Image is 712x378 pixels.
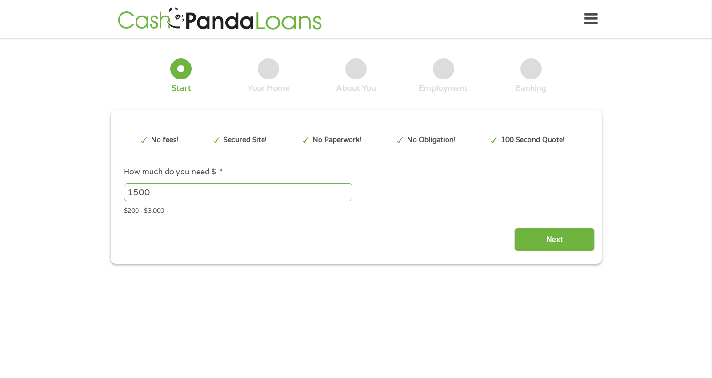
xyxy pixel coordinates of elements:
[151,135,178,145] p: No fees!
[515,83,546,94] div: Banking
[407,135,456,145] p: No Obligation!
[124,203,588,216] div: $200 - $3,000
[336,83,376,94] div: About You
[312,135,361,145] p: No Paperwork!
[224,135,267,145] p: Secured Site!
[115,6,325,32] img: GetLoanNow Logo
[419,83,468,94] div: Employment
[514,228,595,251] input: Next
[248,83,290,94] div: Your Home
[124,167,223,177] label: How much do you need $
[171,83,191,94] div: Start
[501,135,565,145] p: 100 Second Quote!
